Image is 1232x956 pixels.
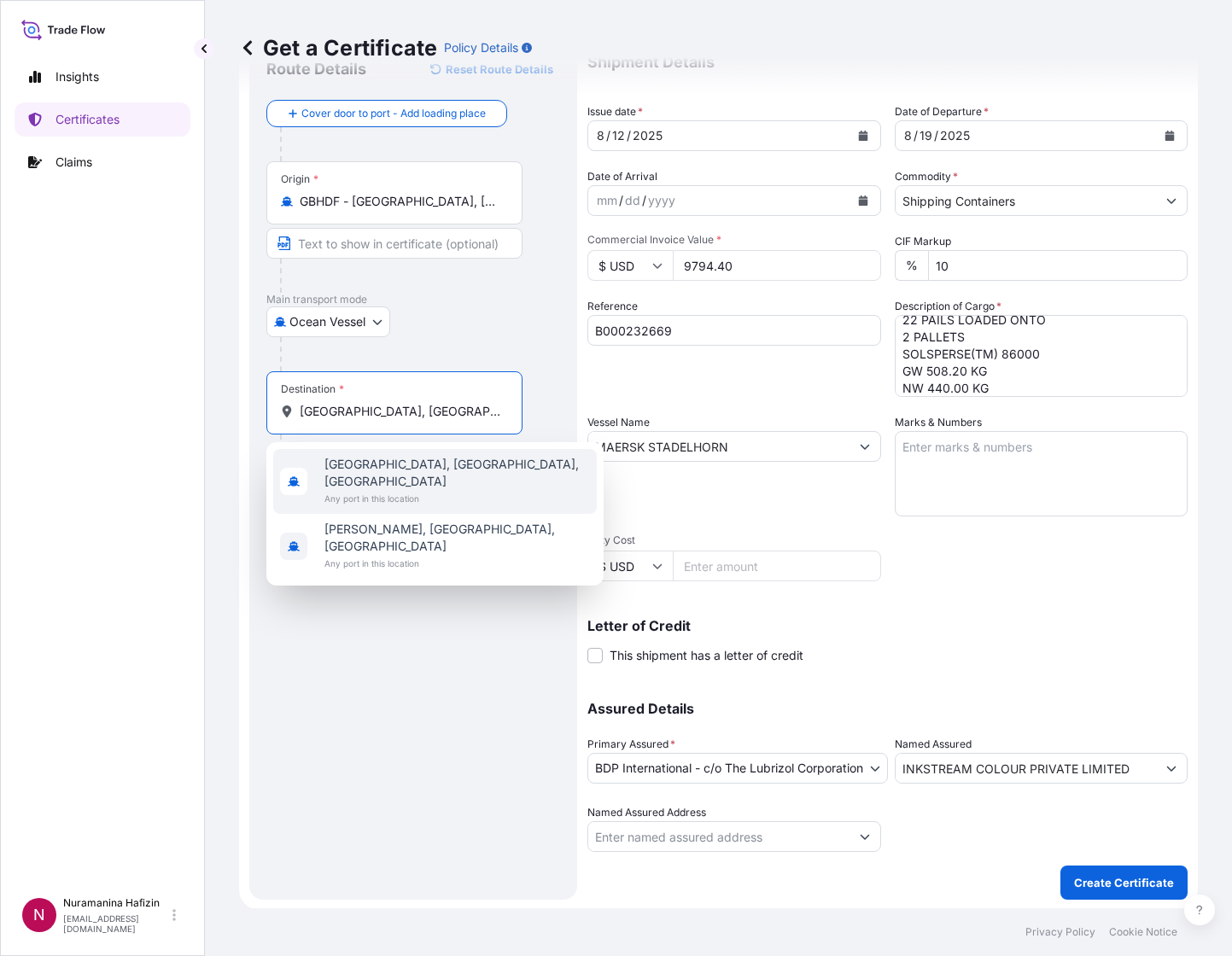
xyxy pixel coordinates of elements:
[631,125,664,146] div: year,
[324,456,590,490] span: [GEOGRAPHIC_DATA], [GEOGRAPHIC_DATA], [GEOGRAPHIC_DATA]
[914,125,918,146] div: /
[55,154,92,171] p: Claims
[1156,122,1183,149] button: Calendar
[895,736,972,753] label: Named Assured
[324,490,590,507] span: Any port in this location
[934,125,938,146] div: /
[895,250,928,281] div: %
[587,298,638,315] label: Reference
[606,125,610,146] div: /
[610,647,803,664] span: This shipment has a letter of credit
[266,293,560,306] p: Main transport mode
[266,306,390,337] button: Select transport
[895,168,958,185] label: Commodity
[850,431,880,462] button: Show suggestions
[55,111,120,128] p: Certificates
[1109,925,1177,939] p: Cookie Notice
[324,521,590,555] span: [PERSON_NAME], [GEOGRAPHIC_DATA], [GEOGRAPHIC_DATA]
[587,233,881,247] span: Commercial Invoice Value
[266,442,604,586] div: Show suggestions
[1025,925,1095,939] p: Privacy Policy
[587,315,881,346] input: Enter booking reference
[642,190,646,211] div: /
[595,125,606,146] div: month,
[902,125,914,146] div: month,
[587,702,1188,715] p: Assured Details
[324,555,590,572] span: Any port in this location
[595,190,619,211] div: month,
[623,190,642,211] div: day,
[587,414,650,431] label: Vessel Name
[55,68,99,85] p: Insights
[300,193,501,210] input: Origin
[587,103,643,120] span: Issue date
[587,619,1188,632] p: Letter of Credit
[300,403,501,420] input: Destination
[850,187,877,214] button: Calendar
[281,172,318,186] div: Origin
[588,431,850,462] input: Type to search vessel name or IMO
[1156,185,1187,216] button: Show suggestions
[850,122,877,149] button: Calendar
[587,533,881,547] span: Duty Cost
[281,382,344,396] div: Destination
[918,125,934,146] div: day,
[588,821,850,852] input: Named Assured Address
[587,804,706,821] label: Named Assured Address
[928,250,1188,281] input: Enter percentage between 0 and 24%
[587,736,675,753] span: Primary Assured
[289,313,365,330] span: Ocean Vessel
[895,414,982,431] label: Marks & Numbers
[301,105,486,122] span: Cover door to port - Add loading place
[587,168,657,185] span: Date of Arrival
[33,906,45,924] span: N
[896,185,1157,216] input: Type to search commodity
[938,125,972,146] div: year,
[1074,874,1174,891] p: Create Certificate
[239,34,437,61] p: Get a Certificate
[63,896,169,910] p: Nuramanina Hafizin
[896,753,1157,784] input: Assured Name
[1156,753,1187,784] button: Show suggestions
[63,913,169,934] p: [EMAIL_ADDRESS][DOMAIN_NAME]
[895,298,1001,315] label: Description of Cargo
[266,228,523,259] input: Text to appear on certificate
[673,250,881,281] input: Enter amount
[646,190,677,211] div: year,
[610,125,627,146] div: day,
[673,551,881,581] input: Enter amount
[627,125,631,146] div: /
[895,233,951,250] label: CIF Markup
[619,190,623,211] div: /
[850,821,880,852] button: Show suggestions
[595,760,863,777] span: BDP International - c/o The Lubrizol Corporation
[444,39,518,56] p: Policy Details
[895,103,989,120] span: Date of Departure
